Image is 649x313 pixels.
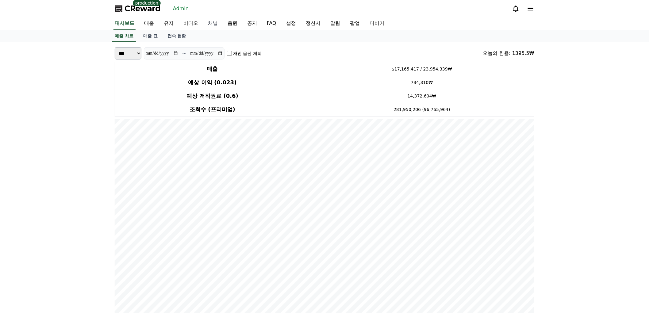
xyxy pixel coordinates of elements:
[223,17,242,30] a: 음원
[117,105,307,114] h4: 조회수 (프리미엄)
[115,4,161,13] a: CReward
[51,204,69,209] span: Messages
[117,65,307,73] h4: 매출
[203,17,223,30] a: 채널
[16,204,26,208] span: Home
[325,17,345,30] a: 알림
[139,17,159,30] a: 매출
[91,204,106,208] span: Settings
[345,17,365,30] a: 팝업
[117,92,307,100] h4: 예상 저작권료 (0.6)
[113,17,136,30] a: 대시보드
[40,194,79,210] a: Messages
[159,17,179,30] a: 유저
[365,17,389,30] a: 디버거
[125,4,161,13] span: CReward
[117,78,307,87] h4: 예상 이익 (0.023)
[171,4,191,13] a: Admin
[262,17,281,30] a: FAQ
[281,17,301,30] a: 설정
[2,194,40,210] a: Home
[301,17,325,30] a: 정산서
[310,103,534,116] td: 281,950,206 (96,765,964)
[233,50,262,56] label: 개인 음원 제외
[310,62,534,76] td: $17,165.417 / 23,954,339₩
[112,30,136,42] a: 매출 차트
[79,194,118,210] a: Settings
[310,89,534,103] td: 14,372,604₩
[310,76,534,89] td: 734,310₩
[138,30,163,42] a: 매출 표
[163,30,191,42] a: 접속 현황
[182,50,186,57] p: ~
[242,17,262,30] a: 공지
[483,50,534,57] div: 오늘의 환율: 1395.5₩
[179,17,203,30] a: 비디오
